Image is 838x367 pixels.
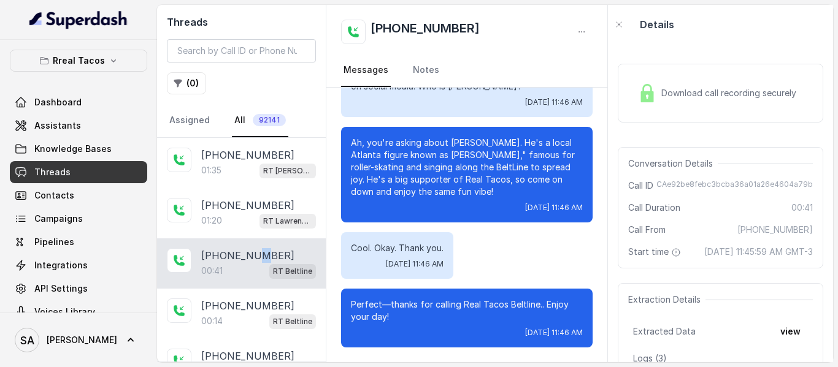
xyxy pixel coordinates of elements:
[10,254,147,276] a: Integrations
[525,328,583,338] span: [DATE] 11:46 AM
[201,315,223,327] p: 00:14
[351,137,583,198] p: Ah, you're asking about [PERSON_NAME]. He's a local Atlanta figure known as [PERSON_NAME]," famou...
[29,10,128,29] img: light.svg
[201,148,294,162] p: [PHONE_NUMBER]
[791,202,813,214] span: 00:41
[10,301,147,323] a: Voices Library
[201,349,294,363] p: [PHONE_NUMBER]
[661,87,801,99] span: Download call recording securely
[638,84,656,102] img: Lock Icon
[34,306,95,318] span: Voices Library
[10,208,147,230] a: Campaigns
[34,282,88,295] span: API Settings
[525,97,583,107] span: [DATE] 11:46 AM
[201,214,222,227] p: 01:20
[628,246,683,258] span: Start time
[47,334,117,346] span: [PERSON_NAME]
[167,39,316,62] input: Search by Call ID or Phone Number
[341,54,391,87] a: Messages
[201,164,221,176] p: 01:35
[10,50,147,72] button: Rreal Tacos
[10,138,147,160] a: Knowledge Bases
[628,157,718,170] span: Conversation Details
[351,298,583,323] p: Perfect—thanks for calling Real Tacos Beltline.. Enjoy your day!
[10,184,147,206] a: Contacts
[410,54,442,87] a: Notes
[201,198,294,213] p: [PHONE_NUMBER]
[201,248,294,263] p: [PHONE_NUMBER]
[20,334,34,347] text: SA
[386,259,444,269] span: [DATE] 11:46 AM
[633,352,808,365] p: Logs ( 3 )
[633,325,696,338] span: Extracted Data
[201,298,294,313] p: [PHONE_NUMBER]
[253,114,286,126] span: 92141
[201,265,223,277] p: 00:41
[34,119,81,132] span: Assistants
[34,236,74,248] span: Pipelines
[773,320,808,342] button: view
[704,246,813,258] span: [DATE] 11:45:59 AM GMT-3
[351,242,444,254] p: Cool. Okay. Thank you.
[737,224,813,236] span: [PHONE_NUMBER]
[640,17,674,32] p: Details
[167,104,316,137] nav: Tabs
[371,20,480,44] h2: [PHONE_NUMBER]
[34,96,82,108] span: Dashboard
[34,259,88,271] span: Integrations
[34,189,74,202] span: Contacts
[34,166,71,178] span: Threads
[232,104,288,137] a: All92141
[34,143,112,155] span: Knowledge Bases
[263,215,312,227] p: RT Lawrenceville
[273,316,312,328] p: RT Beltline
[263,165,312,177] p: RT [PERSON_NAME][GEOGRAPHIC_DATA] / EN
[34,213,83,225] span: Campaigns
[628,202,680,214] span: Call Duration
[10,278,147,300] a: API Settings
[628,180,653,192] span: Call ID
[167,15,316,29] h2: Threads
[10,115,147,137] a: Assistants
[10,323,147,357] a: [PERSON_NAME]
[10,91,147,113] a: Dashboard
[167,72,206,94] button: (0)
[53,53,105,68] p: Rreal Tacos
[10,231,147,253] a: Pipelines
[628,224,666,236] span: Call From
[341,54,593,87] nav: Tabs
[10,161,147,183] a: Threads
[273,265,312,278] p: RT Beltline
[656,180,813,192] span: CAe92be8febc3bcba36a01a26e4604a79b
[167,104,212,137] a: Assigned
[628,293,705,306] span: Extraction Details
[525,203,583,213] span: [DATE] 11:46 AM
